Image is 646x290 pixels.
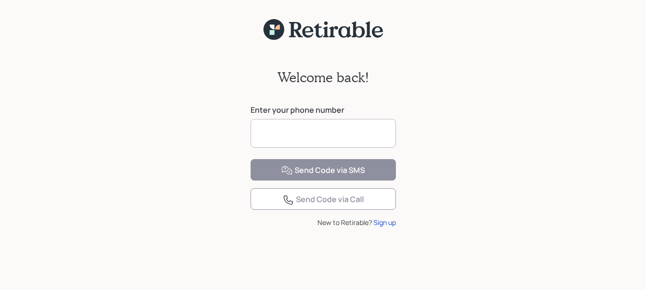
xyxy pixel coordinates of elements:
div: Sign up [373,217,396,227]
button: Send Code via SMS [251,159,396,181]
h2: Welcome back! [277,69,369,86]
div: Send Code via SMS [281,165,365,176]
button: Send Code via Call [251,188,396,210]
label: Enter your phone number [251,105,396,115]
div: Send Code via Call [283,194,364,205]
div: New to Retirable? [251,217,396,227]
